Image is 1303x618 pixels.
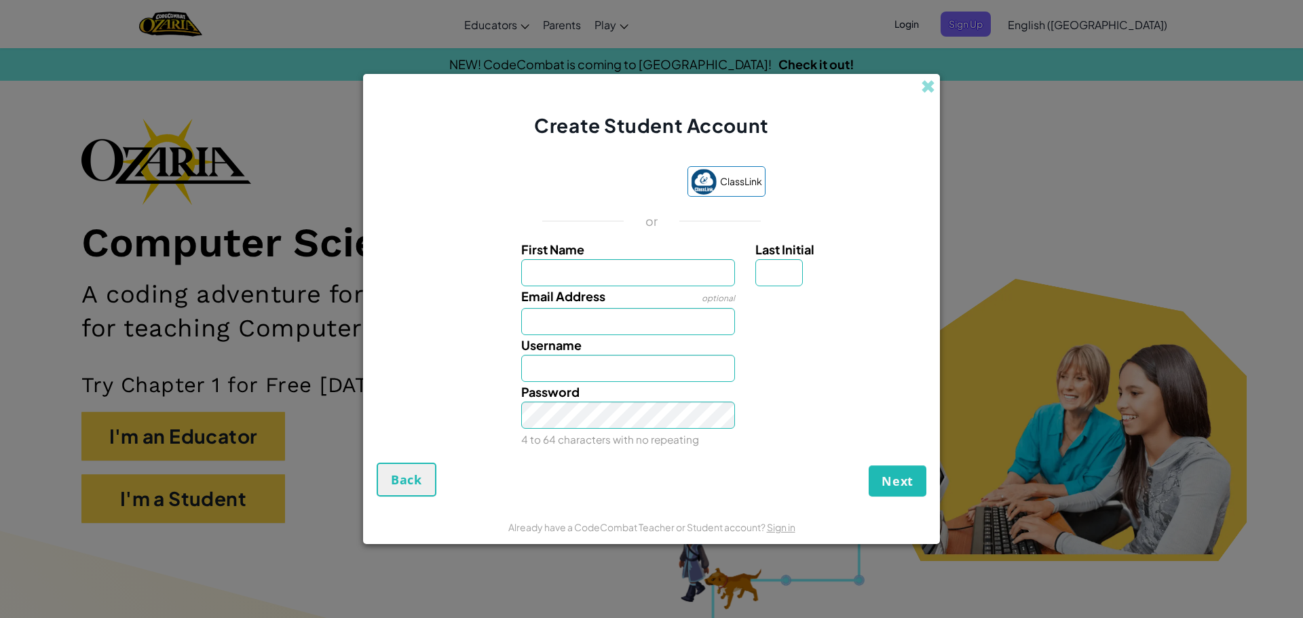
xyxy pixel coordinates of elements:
span: Create Student Account [534,113,768,137]
img: classlink-logo-small.png [691,169,717,195]
span: Username [521,337,582,353]
span: Email Address [521,288,605,304]
span: Back [391,471,422,488]
button: Back [377,463,436,497]
small: 4 to 64 characters with no repeating [521,433,699,446]
iframe: Sign in with Google Button [531,168,681,197]
span: optional [702,293,735,303]
p: or [645,213,658,229]
button: Next [869,465,926,497]
span: Already have a CodeCombat Teacher or Student account? [508,521,767,533]
span: First Name [521,242,584,257]
span: Last Initial [755,242,814,257]
span: ClassLink [720,172,762,191]
a: Sign in [767,521,795,533]
span: Password [521,384,580,400]
span: Next [882,473,913,489]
